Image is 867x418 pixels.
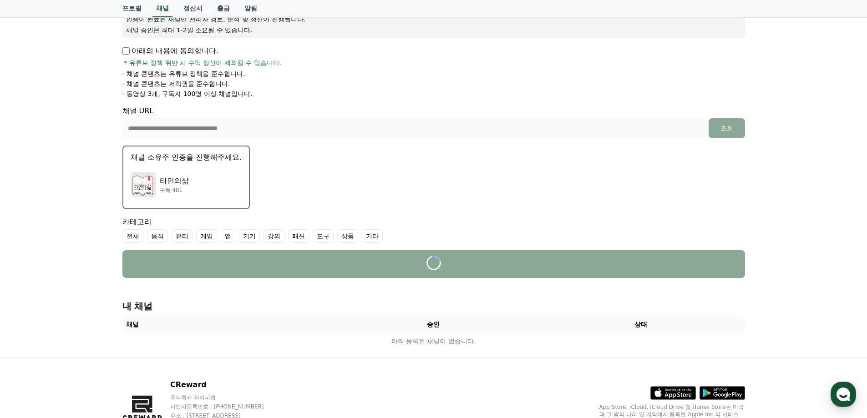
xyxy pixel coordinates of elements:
button: 채널 소유주 인증을 진행해주세요. 타인의삶 타인의삶 구독 481 [122,146,250,209]
p: - 채널 콘텐츠는 저작권을 준수합니다. [122,79,230,88]
label: 앱 [221,229,235,243]
a: 홈 [3,288,60,311]
th: 승인 [330,316,537,333]
th: 상태 [537,316,745,333]
label: 음식 [147,229,168,243]
label: 강의 [264,229,284,243]
span: 대화 [83,302,94,310]
p: 구독 481 [160,186,189,194]
td: 아직 등록된 채널이 없습니다. [122,333,745,350]
p: 채널 승인은 최대 1-2일 소요될 수 있습니다. [126,25,741,35]
img: 타인의삶 [131,172,156,197]
label: 도구 [313,229,334,243]
label: 게임 [196,229,217,243]
div: 채널 URL [122,106,745,138]
th: 채널 [122,316,330,333]
label: 기기 [239,229,260,243]
h4: 내 채널 [122,300,745,312]
label: 패션 [288,229,309,243]
span: 홈 [29,302,34,309]
p: CReward [170,379,281,390]
p: 타인의삶 [160,176,189,186]
label: 전체 [122,229,143,243]
div: 조회 [712,124,741,133]
a: 설정 [117,288,175,311]
label: 뷰티 [172,229,193,243]
p: - 채널 콘텐츠는 유튜브 정책을 준수합니다. [122,69,245,78]
p: - 동영상 3개, 구독자 100명 이상 채널입니다. [122,89,253,98]
label: 기타 [362,229,383,243]
p: 인증이 완료된 채널만 관리자 검토, 분석 및 정산이 진행됩니다. [126,15,741,24]
p: 주식회사 와이피랩 [170,394,281,401]
p: 사업자등록번호 : [PHONE_NUMBER] [170,403,281,410]
a: 대화 [60,288,117,311]
span: * 유튜브 정책 위반 시 수익 정산이 제외될 수 있습니다. [124,58,282,67]
p: 채널 소유주 인증을 진행해주세요. [131,152,242,163]
button: 조회 [709,118,745,138]
div: 카테고리 [122,217,745,243]
p: 아래의 내용에 동의합니다. [122,45,218,56]
span: 설정 [141,302,152,309]
label: 상품 [337,229,358,243]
